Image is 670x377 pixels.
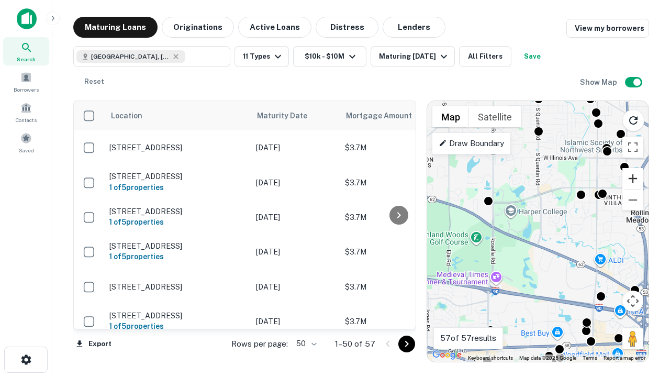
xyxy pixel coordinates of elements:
button: Show satellite imagery [469,106,521,127]
button: Distress [316,17,378,38]
img: capitalize-icon.png [17,8,37,29]
span: Mortgage Amount [346,109,426,122]
button: Maturing Loans [73,17,158,38]
th: Location [104,101,251,130]
button: 11 Types [234,46,289,67]
a: Contacts [3,98,49,126]
p: [DATE] [256,212,334,223]
p: $3.7M [345,142,450,153]
p: [DATE] [256,281,334,293]
button: Save your search to get updates of matches that match your search criteria. [516,46,549,67]
span: Map data ©2025 Google [519,355,576,361]
p: $3.7M [345,246,450,258]
a: View my borrowers [566,19,649,38]
span: Borrowers [14,85,39,94]
span: Saved [19,146,34,154]
button: Drag Pegman onto the map to open Street View [622,328,643,349]
h6: 1 of 5 properties [109,182,245,193]
button: Export [73,336,114,352]
div: 50 [292,336,318,351]
div: Maturing [DATE] [379,50,450,63]
button: Keyboard shortcuts [468,354,513,362]
a: Saved [3,128,49,157]
p: [DATE] [256,246,334,258]
button: Show street map [432,106,469,127]
p: [STREET_ADDRESS] [109,207,245,216]
p: [DATE] [256,142,334,153]
span: Location [110,109,142,122]
button: All Filters [459,46,511,67]
button: Zoom out [622,190,643,210]
button: Reload search area [622,109,644,131]
p: $3.7M [345,212,450,223]
button: Go to next page [398,336,415,352]
p: [STREET_ADDRESS] [109,282,245,292]
span: [GEOGRAPHIC_DATA], [GEOGRAPHIC_DATA] [91,52,170,61]
a: Search [3,37,49,65]
a: Borrowers [3,68,49,96]
a: Terms (opens in new tab) [583,355,597,361]
p: [STREET_ADDRESS] [109,172,245,181]
p: 1–50 of 57 [335,338,375,350]
a: Open this area in Google Maps (opens a new window) [430,348,464,362]
span: Contacts [16,116,37,124]
div: 0 0 [427,101,649,362]
p: $3.7M [345,177,450,188]
h6: Show Map [580,76,619,88]
img: Google [430,348,464,362]
button: Maturing [DATE] [371,46,455,67]
p: $3.7M [345,281,450,293]
span: Search [17,55,36,63]
p: [DATE] [256,177,334,188]
p: Rows per page: [231,338,288,350]
button: Originations [162,17,234,38]
p: 57 of 57 results [440,332,496,345]
button: Reset [77,71,111,92]
h6: 1 of 5 properties [109,216,245,228]
button: $10k - $10M [293,46,366,67]
button: Lenders [383,17,445,38]
button: Active Loans [238,17,311,38]
h6: 1 of 5 properties [109,251,245,262]
span: Maturity Date [257,109,321,122]
a: Report a map error [604,355,645,361]
th: Mortgage Amount [340,101,455,130]
p: [STREET_ADDRESS] [109,311,245,320]
p: Draw Boundary [439,137,504,150]
p: $3.7M [345,316,450,327]
button: Zoom in [622,168,643,189]
h6: 1 of 5 properties [109,320,245,332]
p: [DATE] [256,316,334,327]
iframe: Chat Widget [618,260,670,310]
p: [STREET_ADDRESS] [109,143,245,152]
button: Toggle fullscreen view [622,137,643,158]
p: [STREET_ADDRESS] [109,241,245,251]
th: Maturity Date [251,101,340,130]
